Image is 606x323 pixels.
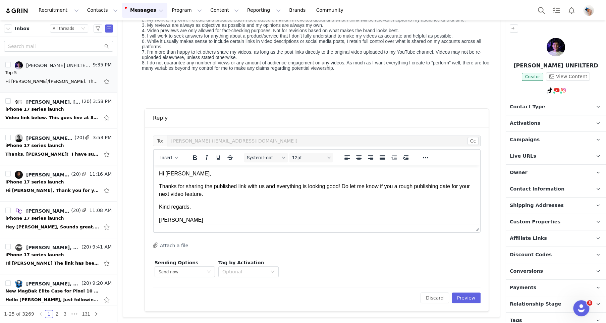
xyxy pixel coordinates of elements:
li: Previous Page [37,310,45,318]
button: Messages [122,3,167,18]
img: 28180628-e64e-4c09-bf42-e8df43cd4008.jpg [15,134,23,142]
span: (20) [73,134,84,141]
span: (20) [70,171,81,178]
li: Next Page [92,310,100,318]
button: Underline [213,153,224,162]
img: 12ad999c-3c00-4c91-9a56-54e23de52c75.jpg [15,61,23,69]
a: Community [312,3,350,18]
img: 7a043e49-c13d-400d-ac6c-68a8aea09f5f.jpg [583,5,594,16]
button: Strikethrough [224,153,236,162]
a: [PERSON_NAME], [PERSON_NAME] [15,134,73,142]
i: icon: down [207,270,211,274]
div: Optional [222,268,267,275]
i: icon: right [94,312,98,316]
input: Search mail [4,41,113,52]
div: New MagBak Elite Case for Pixel 10 Pro / XL – Let's Collaborate! [5,288,99,294]
span: Activations [510,120,540,127]
img: instagram.svg [561,88,566,93]
i: icon: left [39,312,43,316]
li: 1-25 of 3269 [4,310,34,318]
button: Increase indent [400,153,411,162]
span: Tag by Activation [218,260,264,265]
button: Attach a file [153,241,188,249]
div: iPhone 17 series launch [5,106,64,113]
div: All threads [53,25,74,32]
button: Recruitment [35,3,83,18]
span: Contact Information [510,185,564,193]
a: 1 [45,310,53,318]
i: icon: down [271,270,275,274]
iframe: Rich Text Area [154,165,480,224]
span: Inbox [15,25,30,32]
button: Justify [377,153,388,162]
button: Notifications [564,3,579,18]
span: ••• [69,310,80,318]
span: Send Email [105,24,113,33]
div: [PERSON_NAME], [PERSON_NAME] PMR [26,245,80,250]
span: (20) [70,207,81,214]
i: icon: search [104,44,109,49]
a: 131 [80,310,92,318]
span: Campaigns [510,136,540,144]
button: Decrease indent [388,153,400,162]
button: Bold [189,153,201,162]
a: [PERSON_NAME], [PERSON_NAME] Tesla Guy [15,98,80,106]
i: icon: down [81,26,85,31]
button: Search [534,3,549,18]
button: Italic [201,153,212,162]
button: Font sizes [289,153,333,162]
span: To: [153,136,167,146]
button: Align left [341,153,353,162]
div: Thanks, Nadia! ​ ​I have submitted the proposal. ​ ​Let me know if everything is correct. ​ ​ Mat... [5,151,99,158]
span: Insert [160,155,172,160]
span: Owner [510,169,528,176]
a: [DOMAIN_NAME] [3,51,40,56]
p: [PERSON_NAME] UNFILTERD [506,62,606,70]
span: Send now [159,270,178,274]
a: 2 [53,310,61,318]
div: Hi Nadia, Thank you for your email. I will share the carousel post on Thursday. Best, Nori Le mar... [5,187,99,194]
span: Live URLs [510,153,536,160]
span: Shipping Addresses [510,202,564,209]
button: Content [206,3,243,18]
div: iPhone 17 series launch [5,142,64,149]
div: The top 5 is out! [3,13,352,24]
button: Program [168,3,206,18]
img: e0832157-4547-4199-b5a0-c1120707ae76--s.jpg [15,280,23,288]
a: Tasks [549,3,564,18]
button: Contacts [83,3,122,18]
button: Insert [158,153,181,162]
div: [PERSON_NAME] UNFILTERD [26,63,92,68]
span: Contact Type [510,103,545,111]
span: 3 [587,300,592,306]
div: [PERSON_NAME], [PERSON_NAME] [26,281,80,286]
iframe: Intercom live chat [573,300,589,316]
img: grin logo [5,8,29,14]
button: View Content [546,72,590,80]
div: [PERSON_NAME], [PERSON_NAME] Tesla Guy [26,99,80,105]
span: 12pt [292,155,325,160]
button: Preview [452,292,481,303]
div: iPhone 17 series launch [5,252,64,258]
span: Affiliate Links [510,235,547,242]
div: iPhone 17 series launch [5,179,64,185]
div: [PERSON_NAME], [PERSON_NAME] [26,136,73,141]
img: b5977884-82e3-475b-8767-4fcd14668e4a.jpg [15,207,23,215]
button: Fonts [244,153,288,162]
div: iPhone 17 series launch [5,215,64,222]
img: Raoul UNFILTERD [547,38,565,56]
a: [PERSON_NAME], [PERSON_NAME] [15,207,70,215]
span: Creator [522,73,544,81]
button: Reporting [243,3,285,18]
a: [PERSON_NAME], [PERSON_NAME] PMR [15,244,80,252]
a: [PERSON_NAME], [PERSON_NAME] [15,171,70,179]
a: 3 [61,310,69,318]
span: Conversions [510,268,543,275]
span: Relationship Stage [510,301,561,308]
